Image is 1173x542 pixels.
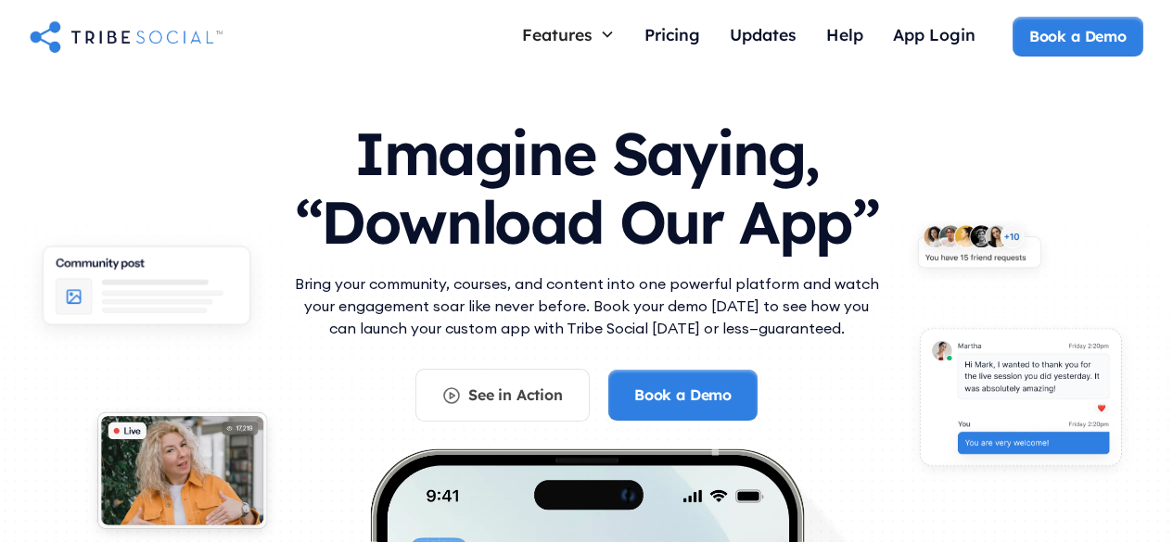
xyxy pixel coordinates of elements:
[522,24,593,44] div: Features
[290,101,884,265] h1: Imagine Saying, “Download Our App”
[507,17,630,52] div: Features
[468,384,563,405] div: See in Action
[903,214,1055,286] img: An illustration of New friends requests
[630,17,715,57] a: Pricing
[415,369,590,421] a: See in Action
[893,24,975,44] div: App Login
[608,370,758,420] a: Book a Demo
[811,17,878,57] a: Help
[878,17,990,57] a: App Login
[715,17,811,57] a: Updates
[290,272,884,339] p: Bring your community, courses, and content into one powerful platform and watch your engagement s...
[644,24,700,44] div: Pricing
[730,24,797,44] div: Updates
[903,317,1138,486] img: An illustration of chat
[826,24,863,44] div: Help
[1013,17,1143,56] a: Book a Demo
[30,18,223,55] a: home
[23,233,270,349] img: An illustration of Community Feed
